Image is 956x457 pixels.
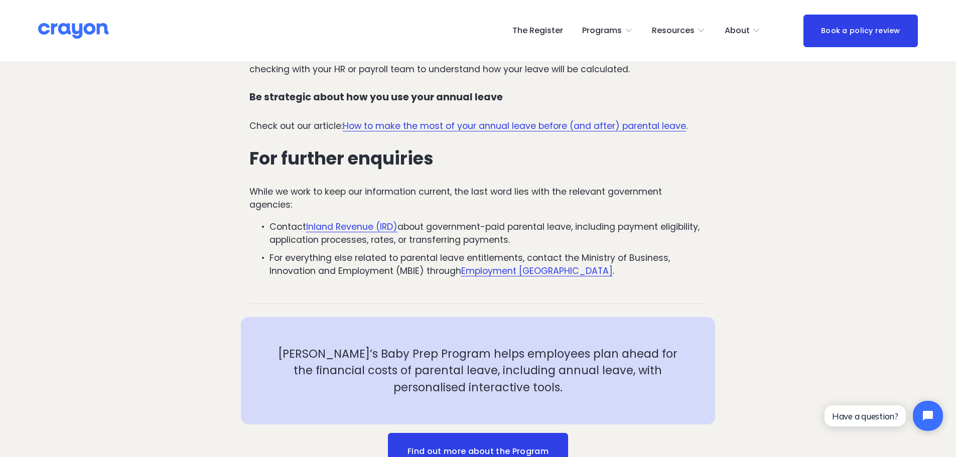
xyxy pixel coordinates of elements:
[249,92,707,103] h4: Be strategic about how you use your annual leave
[725,23,761,39] a: folder dropdown
[816,392,951,439] iframe: Tidio Chat
[512,23,563,39] a: The Register
[725,24,750,38] span: About
[582,23,633,39] a: folder dropdown
[461,265,613,277] a: Employment [GEOGRAPHIC_DATA]
[269,251,707,278] p: For everything else related to parental leave entitlements, contact the Ministry of Business, Inn...
[249,148,707,169] h3: For further enquiries
[306,221,397,233] a: Inland Revenue (IRD)
[38,22,108,40] img: Crayon
[269,220,707,247] p: Contact about government-paid parental leave, including payment eligibility, application processe...
[249,185,707,212] p: While we work to keep our information current, the last word lies with the relevant government ag...
[269,346,687,396] p: [PERSON_NAME]’s Baby Prep Program helps employees plan ahead for the financial costs of parental ...
[652,24,695,38] span: Resources
[652,23,706,39] a: folder dropdown
[582,24,622,38] span: Programs
[803,15,918,47] a: Book a policy review
[343,120,686,132] a: How to make the most of your annual leave before (and after) parental leave
[249,119,707,132] p: Check out our article: .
